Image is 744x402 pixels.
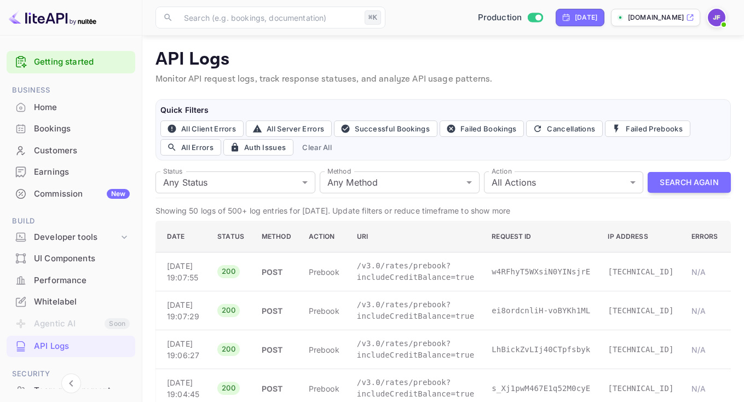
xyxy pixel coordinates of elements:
span: 200 [217,383,240,394]
p: s_Xj1pwM467E1q52M0cyE [492,383,590,394]
div: Bookings [34,123,130,135]
img: Jenny Frimer [708,9,725,26]
a: Home [7,97,135,117]
p: [TECHNICAL_ID] [608,305,673,317]
p: [TECHNICAL_ID] [608,266,673,278]
label: Status [163,166,182,176]
p: [DATE] 19:07:29 [167,299,200,322]
div: API Logs [34,340,130,353]
div: UI Components [7,248,135,269]
th: Status [209,221,253,252]
p: /v3.0/rates/prebook?includeCreditBalance=true [357,377,474,400]
span: 200 [217,344,240,355]
th: Method [253,221,300,252]
span: Production [478,12,522,24]
p: N/A [691,266,718,278]
div: Developer tools [7,228,135,247]
p: Showing 50 logs of 500+ log entries for [DATE]. Update filters or reduce timeframe to show more [155,205,731,216]
div: Customers [7,140,135,162]
p: [DOMAIN_NAME] [628,13,684,22]
div: Performance [34,274,130,287]
p: N/A [691,383,718,394]
div: Bookings [7,118,135,140]
span: 200 [217,266,240,277]
p: prebook [309,344,339,355]
button: Failed Prebooks [605,120,690,137]
p: Monitor API request logs, track response statuses, and analyze API usage patterns. [155,73,731,86]
p: prebook [309,266,339,278]
div: Switch to Sandbox mode [474,12,547,24]
div: Whitelabel [7,291,135,313]
div: UI Components [34,252,130,265]
p: [TECHNICAL_ID] [608,344,673,355]
p: POST [262,266,291,278]
label: Action [492,166,512,176]
div: ⌘K [365,10,381,25]
a: API Logs [7,336,135,356]
p: [TECHNICAL_ID] [608,383,673,394]
p: LhBickZvLIj40CTpfsbyk [492,344,590,355]
div: Home [7,97,135,118]
a: Earnings [7,162,135,182]
span: Security [7,368,135,380]
a: Customers [7,140,135,160]
button: Clear All [298,139,336,156]
p: [DATE] 19:06:27 [167,338,200,361]
th: Date [156,221,209,252]
button: Auth Issues [223,139,293,156]
div: Developer tools [34,231,119,244]
button: Failed Bookings [440,120,524,137]
div: Customers [34,145,130,157]
div: API Logs [7,336,135,357]
div: Commission [34,188,130,200]
div: Whitelabel [34,296,130,308]
p: prebook [309,383,339,394]
div: Any Method [320,171,480,193]
th: Errors [683,221,727,252]
input: Search (e.g. bookings, documentation) [177,7,360,28]
p: N/A [691,305,718,317]
div: Earnings [34,166,130,179]
button: Collapse navigation [61,374,81,393]
div: Performance [7,270,135,291]
p: POST [262,344,291,355]
div: Getting started [7,51,135,73]
button: Successful Bookings [334,120,437,137]
img: LiteAPI logo [9,9,96,26]
button: All Server Errors [246,120,332,137]
p: w4RFhyT5WXsiN0YINsjrE [492,266,590,278]
div: CommissionNew [7,183,135,205]
a: UI Components [7,248,135,268]
button: Search Again [648,172,731,193]
div: Team management [34,384,130,397]
th: URI [348,221,483,252]
label: Method [327,166,351,176]
th: IP Address [599,221,682,252]
p: POST [262,305,291,317]
p: API Logs [155,49,731,71]
div: New [107,189,130,199]
a: Performance [7,270,135,290]
button: All Client Errors [160,120,244,137]
button: All Errors [160,139,221,156]
div: [DATE] [575,13,597,22]
div: Earnings [7,162,135,183]
p: ei8ordcnliH-voBYKh1ML [492,305,590,317]
h6: Quick Filters [160,104,726,116]
a: Getting started [34,56,130,68]
p: /v3.0/rates/prebook?includeCreditBalance=true [357,260,474,283]
span: Build [7,215,135,227]
a: CommissionNew [7,183,135,204]
span: Business [7,84,135,96]
button: Cancellations [526,120,603,137]
div: Home [34,101,130,114]
p: /v3.0/rates/prebook?includeCreditBalance=true [357,338,474,361]
a: Whitelabel [7,291,135,312]
p: POST [262,383,291,394]
p: /v3.0/rates/prebook?includeCreditBalance=true [357,299,474,322]
div: All Actions [484,171,644,193]
span: 200 [217,305,240,316]
div: Any Status [155,171,315,193]
p: prebook [309,305,339,317]
a: Bookings [7,118,135,139]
